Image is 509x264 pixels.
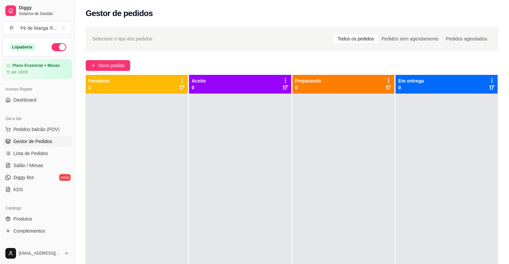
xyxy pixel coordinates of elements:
a: Dashboard [3,95,72,105]
a: Gestor de Pedidos [3,136,72,147]
span: [EMAIL_ADDRESS][DOMAIN_NAME] [19,251,61,256]
p: 0 [192,84,206,91]
p: 0 [295,84,321,91]
span: KDS [13,186,23,193]
a: KDS [3,184,72,195]
p: Preparando [295,78,321,84]
a: Complementos [3,226,72,236]
div: Todos os pedidos [334,34,378,43]
span: P [8,25,15,31]
a: Diggy Botnovo [3,172,72,183]
span: Pedidos balcão (PDV) [13,126,60,133]
span: Gestor de Pedidos [13,138,52,145]
a: Salão / Mesas [3,160,72,171]
a: DiggySistema de Gestão [3,3,72,19]
span: Novo pedido [98,62,125,69]
span: Salão / Mesas [13,162,43,169]
a: Produtos [3,214,72,224]
article: até 18/09 [11,70,28,75]
p: Aceito [192,78,206,84]
p: 0 [398,84,424,91]
span: plus [91,63,96,68]
div: Dia a dia [3,113,72,124]
a: Lista de Pedidos [3,148,72,159]
span: Lista de Pedidos [13,150,48,157]
div: Pedidos sem agendamento [378,34,442,43]
span: Selecione o tipo dos pedidos [92,35,152,42]
span: Diggy Bot [13,174,34,181]
span: Diggy [19,5,69,11]
button: Pedidos balcão (PDV) [3,124,72,135]
div: Acesso Rápido [3,84,72,95]
button: Alterar Status [52,43,66,51]
span: Produtos [13,216,32,222]
span: Sistema de Gestão [19,11,69,16]
div: Pedidos agendados [442,34,491,43]
a: Plano Essencial + Mesasaté 18/09 [3,59,72,79]
h2: Gestor de pedidos [86,8,153,19]
button: Novo pedido [86,60,130,71]
button: Select a team [3,21,72,35]
p: 0 [88,84,109,91]
button: [EMAIL_ADDRESS][DOMAIN_NAME] [3,245,72,261]
p: Pendente [88,78,109,84]
div: Loja aberta [8,43,36,51]
span: Complementos [13,228,45,234]
p: Em entrega [398,78,424,84]
div: Catálogo [3,203,72,214]
div: Pé de Manga ® ... [20,25,57,31]
span: Dashboard [13,97,36,103]
article: Plano Essencial + Mesas [12,63,60,68]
